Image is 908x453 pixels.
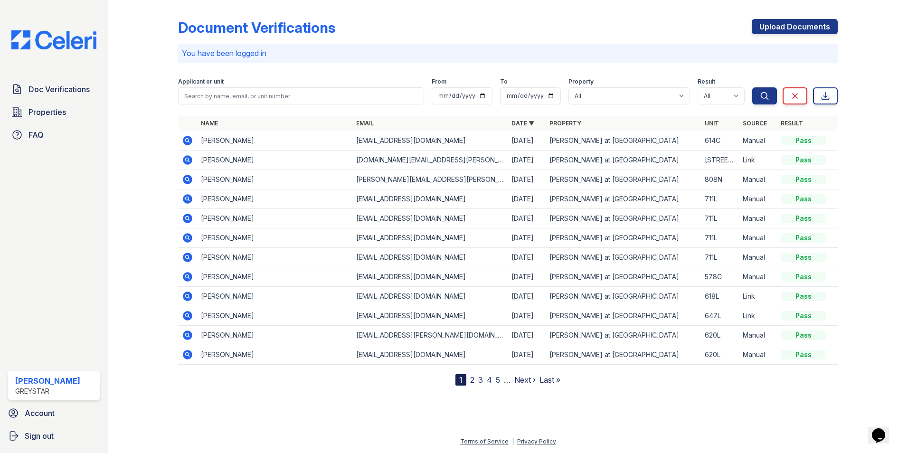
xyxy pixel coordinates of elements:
td: Manual [739,345,777,365]
td: Manual [739,170,777,189]
div: Pass [781,330,826,340]
label: Property [568,78,594,85]
td: [DATE] [508,189,546,209]
td: [DATE] [508,267,546,287]
td: [PERSON_NAME] at [GEOGRAPHIC_DATA] [546,306,701,326]
td: [DATE] [508,248,546,267]
td: [EMAIL_ADDRESS][DOMAIN_NAME] [352,306,508,326]
div: Pass [781,136,826,145]
td: [DATE] [508,287,546,306]
td: Manual [739,326,777,345]
p: You have been logged in [182,47,834,59]
a: Result [781,120,803,127]
td: [EMAIL_ADDRESS][DOMAIN_NAME] [352,189,508,209]
td: [EMAIL_ADDRESS][DOMAIN_NAME] [352,248,508,267]
img: CE_Logo_Blue-a8612792a0a2168367f1c8372b55b34899dd931a85d93a1a3d3e32e68fde9ad4.png [4,30,104,49]
td: Manual [739,131,777,151]
td: [DATE] [508,131,546,151]
td: Manual [739,248,777,267]
span: Account [25,407,55,419]
td: 614C [701,131,739,151]
td: [PERSON_NAME] at [GEOGRAPHIC_DATA] [546,189,701,209]
td: [DATE] [508,209,546,228]
td: Link [739,306,777,326]
td: [EMAIL_ADDRESS][DOMAIN_NAME] [352,228,508,248]
td: Manual [739,209,777,228]
a: FAQ [8,125,100,144]
td: [PERSON_NAME] [197,248,352,267]
td: [DATE] [508,326,546,345]
a: Terms of Service [460,438,509,445]
td: [PERSON_NAME] at [GEOGRAPHIC_DATA] [546,326,701,345]
td: [PERSON_NAME] [197,287,352,306]
td: [PERSON_NAME] [197,189,352,209]
td: 578C [701,267,739,287]
div: Pass [781,214,826,223]
td: [DATE] [508,228,546,248]
a: 5 [496,375,500,385]
td: [PERSON_NAME] [197,306,352,326]
a: Name [201,120,218,127]
td: 711L [701,189,739,209]
span: … [504,374,511,386]
a: 2 [470,375,474,385]
td: [PERSON_NAME] at [GEOGRAPHIC_DATA] [546,267,701,287]
div: Pass [781,350,826,359]
label: To [500,78,508,85]
td: 711L [701,248,739,267]
td: [EMAIL_ADDRESS][DOMAIN_NAME] [352,209,508,228]
span: Sign out [25,430,54,442]
label: Applicant or unit [178,78,224,85]
td: Manual [739,228,777,248]
div: Document Verifications [178,19,335,36]
td: [PERSON_NAME] at [GEOGRAPHIC_DATA] [546,345,701,365]
iframe: chat widget [868,415,899,444]
td: Link [739,151,777,170]
a: 3 [478,375,483,385]
div: 1 [455,374,466,386]
td: [PERSON_NAME] at [GEOGRAPHIC_DATA] [546,209,701,228]
td: [DATE] [508,151,546,170]
a: Property [549,120,581,127]
td: [PERSON_NAME] at [GEOGRAPHIC_DATA] [546,151,701,170]
td: Manual [739,267,777,287]
a: Sign out [4,426,104,445]
div: Pass [781,175,826,184]
div: Pass [781,155,826,165]
div: Pass [781,272,826,282]
td: [EMAIL_ADDRESS][DOMAIN_NAME] [352,287,508,306]
td: 711L [701,209,739,228]
td: [EMAIL_ADDRESS][DOMAIN_NAME] [352,131,508,151]
a: Date ▼ [511,120,534,127]
td: [DOMAIN_NAME][EMAIL_ADDRESS][PERSON_NAME][DOMAIN_NAME] [352,151,508,170]
span: Doc Verifications [28,84,90,95]
td: 620L [701,326,739,345]
a: Doc Verifications [8,80,100,99]
a: 4 [487,375,492,385]
td: 808N [701,170,739,189]
td: [PERSON_NAME] at [GEOGRAPHIC_DATA] [546,287,701,306]
a: Source [743,120,767,127]
div: [PERSON_NAME] [15,375,80,387]
div: | [512,438,514,445]
div: Greystar [15,387,80,396]
div: Pass [781,233,826,243]
td: [DATE] [508,170,546,189]
td: [PERSON_NAME] [197,326,352,345]
td: [PERSON_NAME] [197,151,352,170]
span: FAQ [28,129,44,141]
div: Pass [781,292,826,301]
td: [PERSON_NAME][EMAIL_ADDRESS][PERSON_NAME][DOMAIN_NAME] [352,170,508,189]
span: Properties [28,106,66,118]
td: Manual [739,189,777,209]
div: Pass [781,311,826,321]
input: Search by name, email, or unit number [178,87,424,104]
a: Next › [514,375,536,385]
td: 711L [701,228,739,248]
td: 647L [701,306,739,326]
td: [STREET_ADDRESS][PERSON_NAME][PERSON_NAME] [701,151,739,170]
td: Link [739,287,777,306]
a: Email [356,120,374,127]
td: [PERSON_NAME] at [GEOGRAPHIC_DATA] [546,228,701,248]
